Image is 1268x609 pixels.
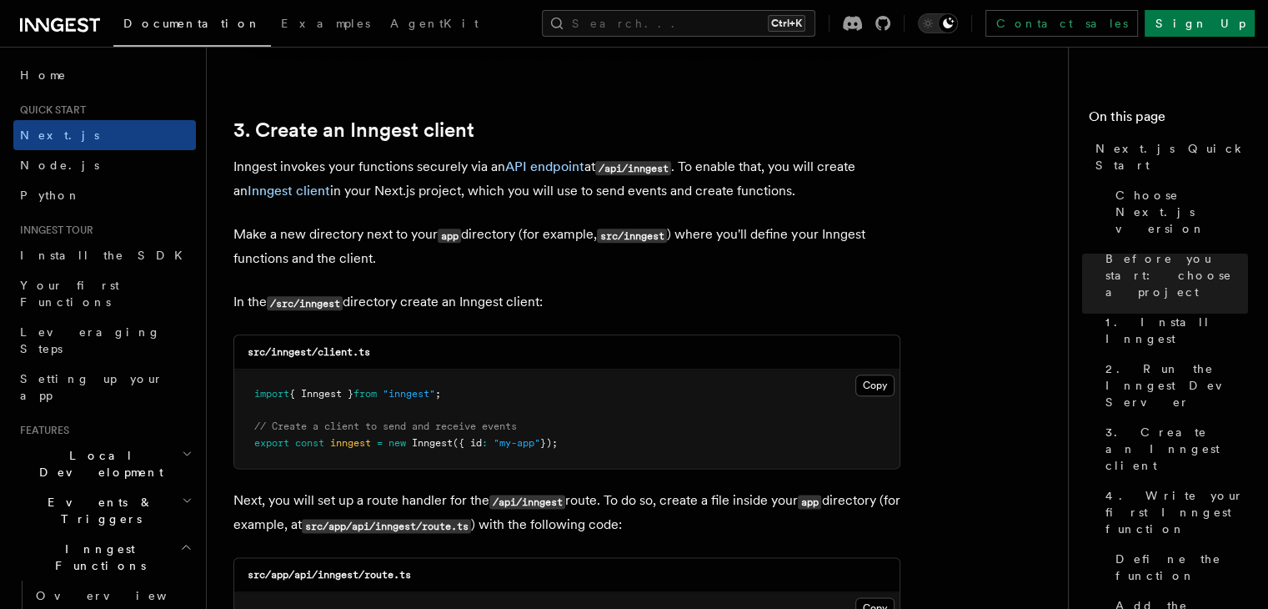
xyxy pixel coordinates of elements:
[1099,354,1248,417] a: 2. Run the Inngest Dev Server
[453,437,482,449] span: ({ id
[597,229,667,243] code: src/inngest
[383,388,435,400] span: "inngest"
[13,494,182,527] span: Events & Triggers
[20,372,163,402] span: Setting up your app
[20,249,193,262] span: Install the SDK
[13,364,196,410] a: Setting up your app
[1115,187,1248,237] span: Choose Next.js version
[1105,487,1248,537] span: 4. Write your first Inngest function
[13,424,69,437] span: Features
[20,67,67,83] span: Home
[13,103,86,117] span: Quick start
[281,17,370,30] span: Examples
[595,161,671,175] code: /api/inngest
[248,346,370,358] code: src/inngest/client.ts
[13,541,180,574] span: Inngest Functions
[1095,140,1248,174] span: Next.js Quick Start
[494,437,540,449] span: "my-app"
[13,180,196,210] a: Python
[13,447,182,481] span: Local Development
[13,534,196,581] button: Inngest Functions
[248,569,411,581] code: src/app/api/inngest/route.ts
[13,440,196,487] button: Local Development
[388,437,406,449] span: new
[271,5,380,45] a: Examples
[254,420,517,432] span: // Create a client to send and receive events
[13,270,196,317] a: Your first Functions
[1105,314,1248,347] span: 1. Install Inngest
[489,495,565,509] code: /api/inngest
[353,388,377,400] span: from
[267,296,343,310] code: /src/inngest
[254,388,289,400] span: import
[13,150,196,180] a: Node.js
[233,155,900,203] p: Inngest invokes your functions securely via an at . To enable that, you will create an in your Ne...
[289,388,353,400] span: { Inngest }
[1109,544,1248,591] a: Define the function
[13,60,196,90] a: Home
[1099,417,1248,481] a: 3. Create an Inngest client
[798,495,821,509] code: app
[20,279,119,309] span: Your first Functions
[377,437,383,449] span: =
[435,388,441,400] span: ;
[254,437,289,449] span: export
[985,10,1138,37] a: Contact sales
[123,17,261,30] span: Documentation
[1105,250,1248,300] span: Before you start: choose a project
[542,10,815,37] button: Search...Ctrl+K
[36,589,208,602] span: Overview
[20,128,99,142] span: Next.js
[13,317,196,364] a: Leveraging Steps
[1099,481,1248,544] a: 4. Write your first Inngest function
[1109,180,1248,244] a: Choose Next.js version
[248,183,330,199] a: Inngest client
[1099,307,1248,354] a: 1. Install Inngest
[13,224,93,237] span: Inngest tour
[233,118,474,142] a: 3. Create an Inngest client
[390,17,479,30] span: AgentKit
[13,487,196,534] button: Events & Triggers
[20,159,99,172] span: Node.js
[1105,360,1248,410] span: 2. Run the Inngest Dev Server
[302,519,471,533] code: src/app/api/inngest/route.ts
[505,159,584,174] a: API endpoint
[13,120,196,150] a: Next.js
[768,15,805,32] kbd: Ctrl+K
[113,5,271,47] a: Documentation
[233,489,900,537] p: Next, you will set up a route handler for the route. To do so, create a file inside your director...
[233,223,900,270] p: Make a new directory next to your directory (for example, ) where you'll define your Inngest func...
[412,437,453,449] span: Inngest
[1099,244,1248,307] a: Before you start: choose a project
[233,290,900,315] p: In the directory create an Inngest client:
[380,5,489,45] a: AgentKit
[540,437,558,449] span: });
[1145,10,1255,37] a: Sign Up
[1105,424,1248,474] span: 3. Create an Inngest client
[13,240,196,270] a: Install the SDK
[330,437,371,449] span: inngest
[20,189,81,202] span: Python
[438,229,461,243] code: app
[295,437,324,449] span: const
[1089,107,1248,133] h4: On this page
[1115,551,1248,584] span: Define the function
[20,325,161,355] span: Leveraging Steps
[918,13,958,33] button: Toggle dark mode
[482,437,488,449] span: :
[1089,133,1248,180] a: Next.js Quick Start
[855,375,895,396] button: Copy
